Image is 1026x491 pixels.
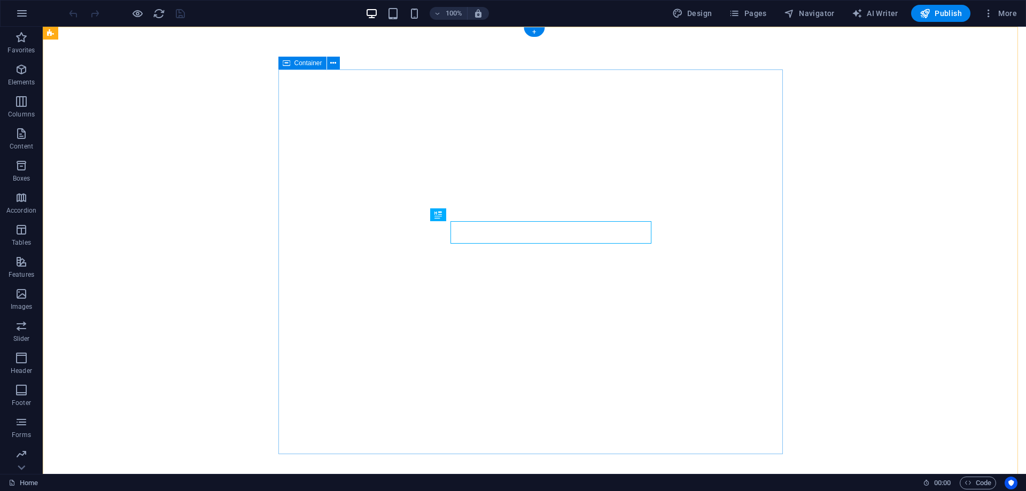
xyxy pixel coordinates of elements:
[923,477,951,489] h6: Session time
[13,174,30,183] p: Boxes
[852,8,898,19] span: AI Writer
[9,270,34,279] p: Features
[672,8,712,19] span: Design
[960,477,996,489] button: Code
[430,7,468,20] button: 100%
[11,302,33,311] p: Images
[668,5,717,22] button: Design
[11,367,32,375] p: Header
[983,8,1017,19] span: More
[8,110,35,119] p: Columns
[965,477,991,489] span: Code
[13,334,30,343] p: Slider
[131,7,144,20] button: Click here to leave preview mode and continue editing
[7,46,35,54] p: Favorites
[153,7,165,20] i: Reload page
[848,5,903,22] button: AI Writer
[294,60,322,66] span: Container
[934,477,951,489] span: 00 00
[9,477,38,489] a: Click to cancel selection. Double-click to open Pages
[8,78,35,87] p: Elements
[920,8,962,19] span: Publish
[784,8,835,19] span: Navigator
[942,479,943,487] span: :
[524,27,545,37] div: +
[668,5,717,22] div: Design (Ctrl+Alt+Y)
[446,7,463,20] h6: 100%
[979,5,1021,22] button: More
[12,238,31,247] p: Tables
[1005,477,1017,489] button: Usercentrics
[729,8,766,19] span: Pages
[473,9,483,18] i: On resize automatically adjust zoom level to fit chosen device.
[6,206,36,215] p: Accordion
[725,5,771,22] button: Pages
[911,5,970,22] button: Publish
[12,399,31,407] p: Footer
[10,142,33,151] p: Content
[12,431,31,439] p: Forms
[780,5,839,22] button: Navigator
[152,7,165,20] button: reload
